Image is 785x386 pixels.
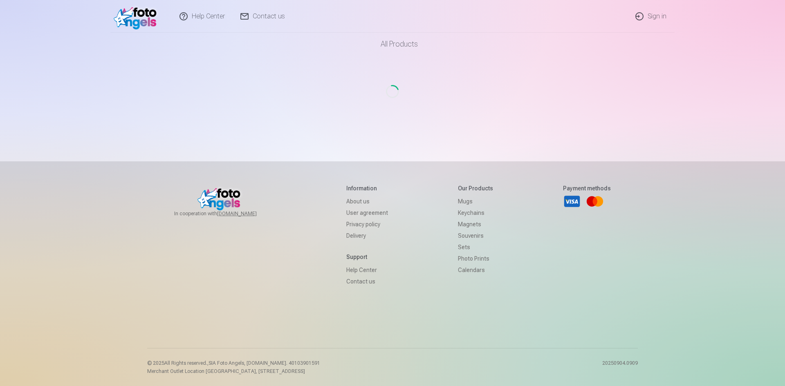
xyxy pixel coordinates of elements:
a: About us [346,196,388,207]
a: Magnets [458,219,493,230]
span: SIA Foto Angels, [DOMAIN_NAME]. 40103901591 [209,360,320,366]
a: Mastercard [586,192,604,210]
a: Privacy policy [346,219,388,230]
a: Photo prints [458,253,493,264]
a: [DOMAIN_NAME] [217,210,276,217]
a: All products [358,33,428,56]
p: Merchant Outlet Location [GEOGRAPHIC_DATA], [STREET_ADDRESS] [147,368,320,375]
a: User agreement [346,207,388,219]
a: Mugs [458,196,493,207]
a: Help Center [346,264,388,276]
span: In cooperation with [174,210,276,217]
a: Calendars [458,264,493,276]
img: /v1 [114,3,161,29]
a: Sets [458,241,493,253]
a: Keychains [458,207,493,219]
a: Contact us [346,276,388,287]
h5: Payment methods [563,184,611,192]
h5: Support [346,253,388,261]
h5: Information [346,184,388,192]
a: Visa [563,192,581,210]
p: © 2025 All Rights reserved. , [147,360,320,366]
a: Souvenirs [458,230,493,241]
h5: Our products [458,184,493,192]
p: 20250904.0909 [602,360,638,375]
a: Delivery [346,230,388,241]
